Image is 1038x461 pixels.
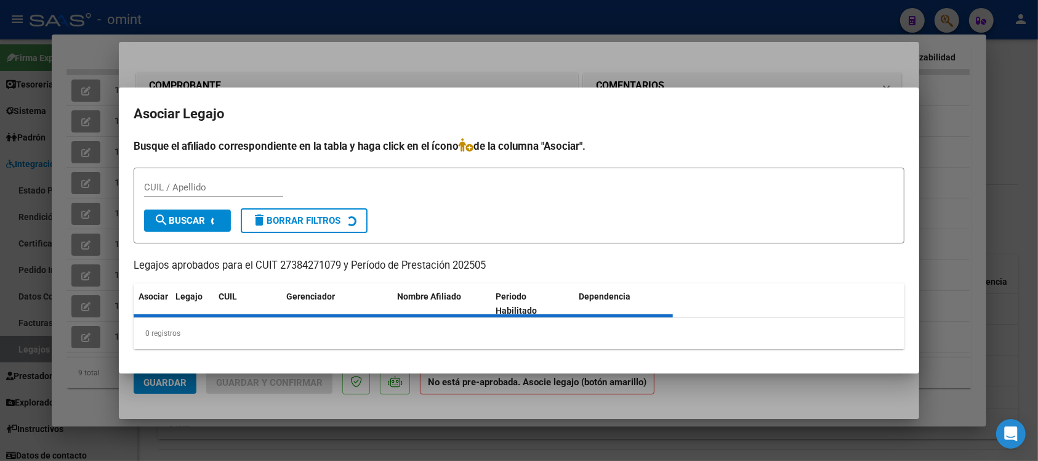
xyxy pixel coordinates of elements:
[134,138,904,154] h4: Busque el afiliado correspondiente en la tabla y haga click en el ícono de la columna "Asociar".
[252,215,340,226] span: Borrar Filtros
[491,284,574,324] datatable-header-cell: Periodo Habilitado
[286,292,335,301] span: Gerenciador
[144,210,231,232] button: Buscar
[134,258,904,274] p: Legajos aprobados para el CUIT 27384271079 y Período de Prestación 202505
[579,292,631,301] span: Dependencia
[496,292,537,316] span: Periodo Habilitado
[154,213,169,227] mat-icon: search
[392,284,491,324] datatable-header-cell: Nombre Afiliado
[219,292,237,301] span: CUIL
[139,292,168,301] span: Asociar
[252,213,267,227] mat-icon: delete
[574,284,674,324] datatable-header-cell: Dependencia
[154,215,205,226] span: Buscar
[134,102,904,126] h2: Asociar Legajo
[241,208,368,233] button: Borrar Filtros
[175,292,203,301] span: Legajo
[134,318,904,349] div: 0 registros
[281,284,392,324] datatable-header-cell: Gerenciador
[134,284,171,324] datatable-header-cell: Asociar
[171,284,214,324] datatable-header-cell: Legajo
[996,419,1026,449] div: Open Intercom Messenger
[214,284,281,324] datatable-header-cell: CUIL
[397,292,461,301] span: Nombre Afiliado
